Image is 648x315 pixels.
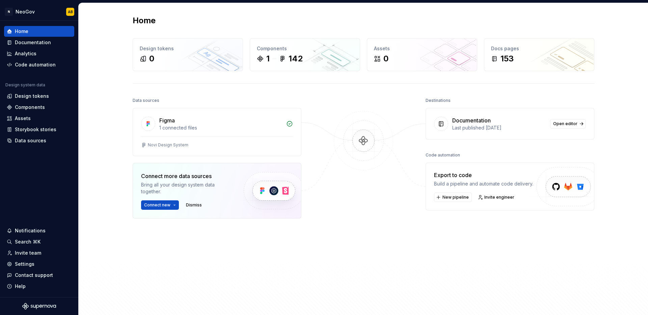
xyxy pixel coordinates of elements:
[4,225,74,236] button: Notifications
[4,26,74,37] a: Home
[141,181,232,195] div: Bring all your design system data together.
[4,259,74,269] a: Settings
[383,53,388,64] div: 0
[144,202,170,208] span: Connect new
[15,115,31,122] div: Assets
[442,195,469,200] span: New pipeline
[5,82,45,88] div: Design system data
[15,227,46,234] div: Notifications
[141,200,179,210] button: Connect new
[159,124,282,131] div: 1 connected files
[4,91,74,102] a: Design tokens
[15,261,34,267] div: Settings
[4,281,74,292] button: Help
[15,283,26,290] div: Help
[374,45,470,52] div: Assets
[257,45,353,52] div: Components
[141,172,232,180] div: Connect more data sources
[15,28,28,35] div: Home
[484,38,594,71] a: Docs pages153
[550,119,586,128] a: Open editor
[15,250,41,256] div: Invite team
[426,96,451,105] div: Destinations
[4,48,74,59] a: Analytics
[491,45,587,52] div: Docs pages
[15,238,40,245] div: Search ⌘K
[133,38,243,71] a: Design tokens0
[186,202,202,208] span: Dismiss
[4,37,74,48] a: Documentation
[4,270,74,281] button: Contact support
[266,53,270,64] div: 1
[15,104,45,111] div: Components
[133,108,301,156] a: Figma1 connected filesNovi Design System
[4,113,74,124] a: Assets
[159,116,175,124] div: Figma
[289,53,303,64] div: 142
[4,248,74,258] a: Invite team
[4,236,74,247] button: Search ⌘K
[15,93,49,99] div: Design tokens
[250,38,360,71] a: Components1142
[133,15,156,26] h2: Home
[183,200,205,210] button: Dismiss
[133,96,159,105] div: Data sources
[15,126,56,133] div: Storybook stories
[4,102,74,113] a: Components
[68,9,73,15] div: AB
[501,53,514,64] div: 153
[148,142,188,148] div: Novi Design System
[367,38,477,71] a: Assets0
[16,8,35,15] div: NeoGov
[15,39,51,46] div: Documentation
[140,45,236,52] div: Design tokens
[15,272,53,279] div: Contact support
[1,4,77,19] button: NNeoGovAB
[452,116,491,124] div: Documentation
[476,193,517,202] a: Invite engineer
[15,137,46,144] div: Data sources
[22,303,56,310] svg: Supernova Logo
[5,8,13,16] div: N
[452,124,546,131] div: Last published [DATE]
[4,124,74,135] a: Storybook stories
[553,121,577,126] span: Open editor
[434,193,472,202] button: New pipeline
[15,61,56,68] div: Code automation
[426,150,460,160] div: Code automation
[149,53,154,64] div: 0
[434,180,533,187] div: Build a pipeline and automate code delivery.
[434,171,533,179] div: Export to code
[15,50,36,57] div: Analytics
[4,59,74,70] a: Code automation
[484,195,514,200] span: Invite engineer
[4,135,74,146] a: Data sources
